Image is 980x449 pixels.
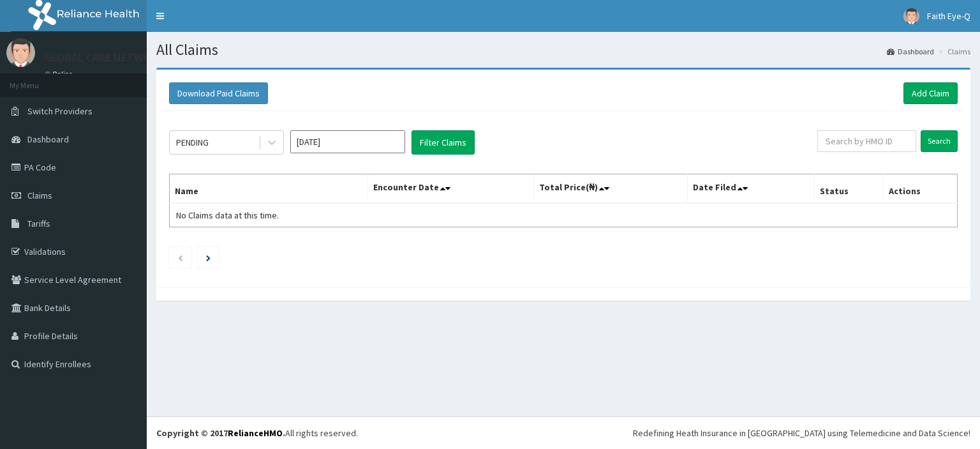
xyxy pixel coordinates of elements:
th: Total Price(₦) [534,174,688,204]
h1: All Claims [156,42,970,58]
th: Encounter Date [368,174,534,204]
p: GLOBAL CARE NETWORK HOSPITAL [45,52,216,63]
a: Previous page [177,252,183,263]
a: RelianceHMO [228,427,283,439]
a: Next page [206,252,211,263]
button: Filter Claims [412,130,475,155]
span: Dashboard [27,133,69,145]
span: Tariffs [27,218,50,229]
img: User Image [6,38,35,67]
th: Name [170,174,368,204]
span: No Claims data at this time. [176,209,279,221]
a: Add Claim [903,82,958,104]
button: Download Paid Claims [169,82,268,104]
input: Search by HMO ID [817,130,916,152]
footer: All rights reserved. [147,416,980,449]
span: Switch Providers [27,105,93,117]
input: Search [921,130,958,152]
th: Status [815,174,883,204]
div: Redefining Heath Insurance in [GEOGRAPHIC_DATA] using Telemedicine and Data Science! [633,427,970,439]
input: Select Month and Year [290,130,405,153]
img: User Image [903,8,919,24]
div: PENDING [176,136,209,149]
li: Claims [935,46,970,57]
th: Actions [883,174,957,204]
strong: Copyright © 2017 . [156,427,285,439]
a: Dashboard [887,46,934,57]
span: Claims [27,190,52,201]
a: Online [45,70,75,79]
span: Faith Eye-Q [927,10,970,22]
th: Date Filed [688,174,815,204]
